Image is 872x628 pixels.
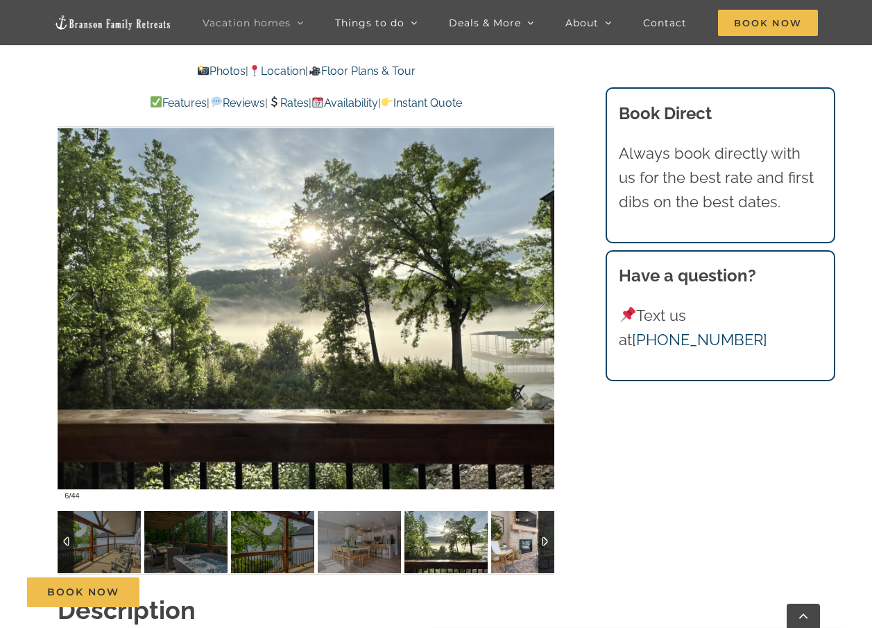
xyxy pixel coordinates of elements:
[151,96,162,107] img: ✅
[268,96,309,110] a: Rates
[643,18,687,28] span: Contact
[198,65,209,76] img: 📸
[203,18,291,28] span: Vacation homes
[311,96,378,110] a: Availability
[58,94,554,112] p: | | | |
[58,595,196,625] strong: Description
[335,18,404,28] span: Things to do
[54,15,172,30] img: Branson Family Retreats Logo
[619,263,821,288] h3: Have a question?
[309,65,320,76] img: 🎥
[619,304,821,352] p: Text us at
[312,96,323,107] img: 📆
[248,64,305,78] a: Location
[197,64,246,78] a: Photos
[210,96,264,110] a: Reviews
[308,64,415,78] a: Floor Plans & Tour
[58,62,554,80] p: | |
[268,96,280,107] img: 💲
[404,511,488,573] img: Blue-Pearl-lakefront-vacation-rental-home-fog-2-scaled.jpg-nggid041574-ngg0dyn-120x90-00f0w010c01...
[47,586,119,598] span: Book Now
[381,96,462,110] a: Instant Quote
[27,577,139,607] a: Book Now
[318,511,401,573] img: Blue-Pearl-vacation-home-rental-Lake-Taneycomo-2071-scaled.jpg-nggid041595-ngg0dyn-120x90-00f0w01...
[231,511,314,573] img: Blue-Pearl-vacation-home-rental-Lake-Taneycomo-2146-scaled.jpg-nggid041562-ngg0dyn-120x90-00f0w01...
[449,18,521,28] span: Deals & More
[632,331,767,349] a: [PHONE_NUMBER]
[491,511,574,573] img: Blue-Pearl-vacation-home-rental-Lake-Taneycomo-2049-scaled.jpg-nggid041600-ngg0dyn-120x90-00f0w01...
[619,101,821,126] h3: Book Direct
[249,65,260,76] img: 📍
[144,511,228,573] img: Blue-Pearl-vacation-home-rental-Lake-Taneycomo-2155-scaled.jpg-nggid041589-ngg0dyn-120x90-00f0w01...
[619,141,821,215] p: Always book directly with us for the best rate and first dibs on the best dates.
[620,307,635,322] img: 📌
[565,18,599,28] span: About
[718,10,818,36] span: Book Now
[382,96,393,107] img: 👉
[58,511,141,573] img: Blue-Pearl-vacation-home-rental-Lake-Taneycomo-2145-scaled.jpg-nggid041566-ngg0dyn-120x90-00f0w01...
[150,96,207,110] a: Features
[211,96,222,107] img: 💬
